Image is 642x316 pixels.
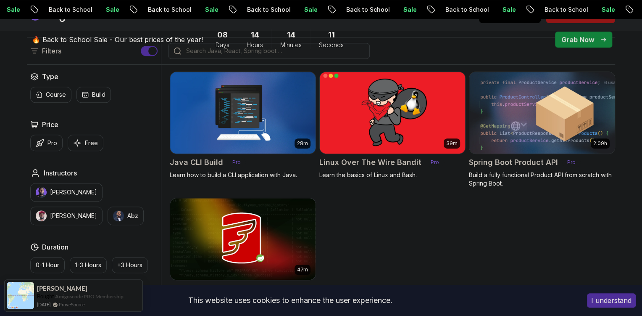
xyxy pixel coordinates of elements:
[561,35,594,45] p: Grab Now
[227,158,246,167] p: Pro
[34,5,91,14] p: Back to School
[488,5,515,14] p: Sale
[70,257,107,273] button: 1-3 Hours
[37,301,50,308] span: [DATE]
[297,266,308,273] p: 47m
[6,291,574,310] div: This website uses cookies to enhance the user experience.
[587,5,614,14] p: Sale
[431,5,488,14] p: Back to School
[30,135,63,151] button: Pro
[389,5,416,14] p: Sale
[75,261,101,269] p: 1-3 Hours
[332,5,389,14] p: Back to School
[469,72,615,188] a: Spring Boot Product API card2.09hSpring Boot Product APIProBuild a fully functional Product API f...
[319,72,466,179] a: Linux Over The Wire Bandit card39mLinux Over The Wire BanditProLearn the basics of Linux and Bash.
[170,171,316,179] p: Learn how to build a CLI application with Java.
[426,158,444,167] p: Pro
[469,72,615,154] img: Spring Boot Product API card
[42,72,58,82] h2: Type
[36,210,47,221] img: instructor img
[68,135,103,151] button: Free
[469,171,615,188] p: Build a fully functional Product API from scratch with Spring Boot.
[587,293,636,308] button: Accept cookies
[91,5,118,14] p: Sale
[170,283,258,295] h2: Flyway and Spring Boot
[50,188,97,197] p: [PERSON_NAME]
[216,41,229,49] span: Days
[59,301,85,308] a: ProveSource
[112,257,148,273] button: +3 Hours
[170,198,316,280] img: Flyway and Spring Boot card
[47,139,57,147] p: Pro
[280,41,302,49] span: Minutes
[44,168,77,178] h2: Instructors
[7,282,34,309] img: provesource social proof notification image
[85,139,98,147] p: Free
[46,90,66,99] p: Course
[319,157,421,168] h2: Linux Over The Wire Bandit
[319,171,466,179] p: Learn the basics of Linux and Bash.
[328,29,335,41] span: 11 Seconds
[50,212,97,220] p: [PERSON_NAME]
[217,29,228,41] span: 8 Days
[42,242,68,252] h2: Duration
[32,35,203,45] p: 🔥 Back to School Sale - Our best prices of the year!
[247,41,263,49] span: Hours
[92,90,105,99] p: Build
[42,119,58,130] h2: Price
[530,5,587,14] p: Back to School
[133,5,190,14] p: Back to School
[562,158,581,167] p: Pro
[593,140,607,147] p: 2.09h
[170,72,316,154] img: Java CLI Build card
[36,261,59,269] p: 0-1 Hour
[36,187,47,198] img: instructor img
[117,261,142,269] p: +3 Hours
[232,5,289,14] p: Back to School
[108,207,144,225] button: instructor imgAbz
[190,5,217,14] p: Sale
[37,285,87,292] span: [PERSON_NAME]
[289,5,316,14] p: Sale
[76,87,111,103] button: Build
[30,87,71,103] button: Course
[30,183,103,202] button: instructor img[PERSON_NAME]
[55,293,124,300] a: Amigoscode PRO Membership
[30,207,103,225] button: instructor img[PERSON_NAME]
[446,140,458,147] p: 39m
[30,257,65,273] button: 0-1 Hour
[297,140,308,147] p: 28m
[262,284,281,293] p: Pro
[37,293,54,300] span: Bought
[251,29,259,41] span: 14 Hours
[113,210,124,221] img: instructor img
[319,41,344,49] span: Seconds
[469,157,558,168] h2: Spring Boot Product API
[316,70,468,155] img: Linux Over The Wire Bandit card
[170,157,223,168] h2: Java CLI Build
[287,29,295,41] span: 14 Minutes
[127,212,138,220] p: Abz
[170,72,316,179] a: Java CLI Build card28mJava CLI BuildProLearn how to build a CLI application with Java.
